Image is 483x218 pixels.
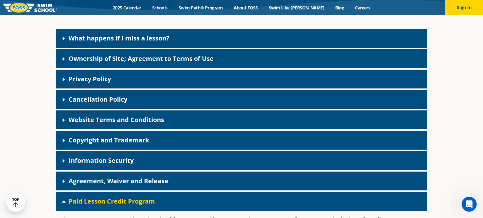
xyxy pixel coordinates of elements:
div: Ownership of Site; Agreement to Terms of Use [56,49,427,68]
div: Cancellation Policy [56,90,427,109]
a: Paid Lesson Credit Program [69,197,155,205]
iframe: Intercom live chat [462,197,477,212]
div: Information Security [56,151,427,170]
div: What happens if I miss a lesson? [56,29,427,48]
a: Website Terms and Conditions [69,115,164,124]
a: Blog [330,5,350,11]
a: Swim Path® Program [173,5,228,11]
a: Careers [350,5,376,11]
div: Copyright and Trademark [56,131,427,150]
a: 2025 Calendar [107,5,147,11]
div: Agreement, Waiver and Release [56,172,427,190]
a: Cancellation Policy [69,95,127,104]
div: TOP [12,198,19,207]
div: Paid Lesson Credit Program [56,192,427,211]
a: Information Security [69,156,134,165]
a: About FOSS [228,5,264,11]
div: Privacy Policy [56,70,427,88]
a: Ownership of Site; Agreement to Terms of Use [69,54,214,63]
a: Agreement, Waiver and Release [69,177,168,185]
a: Swim Like [PERSON_NAME] [263,5,330,11]
img: FOSS Swim School Logo [3,3,57,13]
a: Copyright and Trademark [69,136,149,144]
a: Privacy Policy [69,75,111,83]
a: Schools [147,5,173,11]
div: Website Terms and Conditions [56,110,427,129]
a: What happens if I miss a lesson? [69,34,169,42]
